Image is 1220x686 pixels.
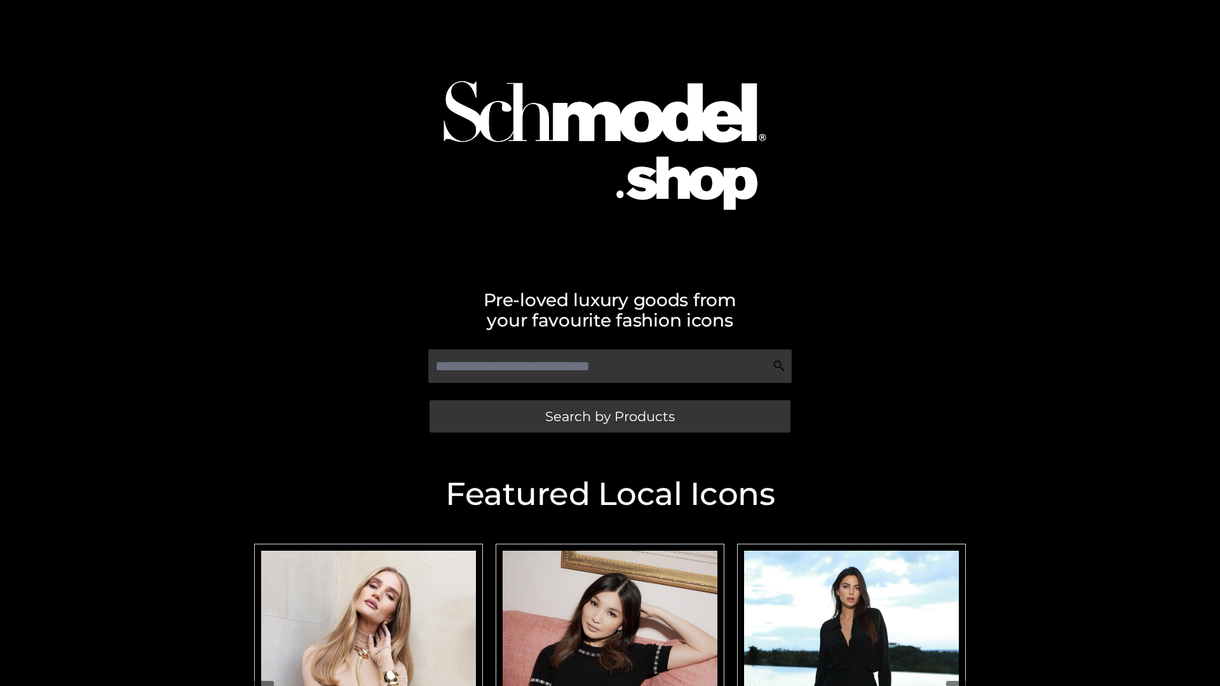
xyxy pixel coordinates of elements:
h2: Pre-loved luxury goods from your favourite fashion icons [248,290,972,330]
img: Search Icon [773,360,785,372]
a: Search by Products [430,400,790,433]
h2: Featured Local Icons​ [248,478,972,510]
span: Search by Products [545,410,675,423]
